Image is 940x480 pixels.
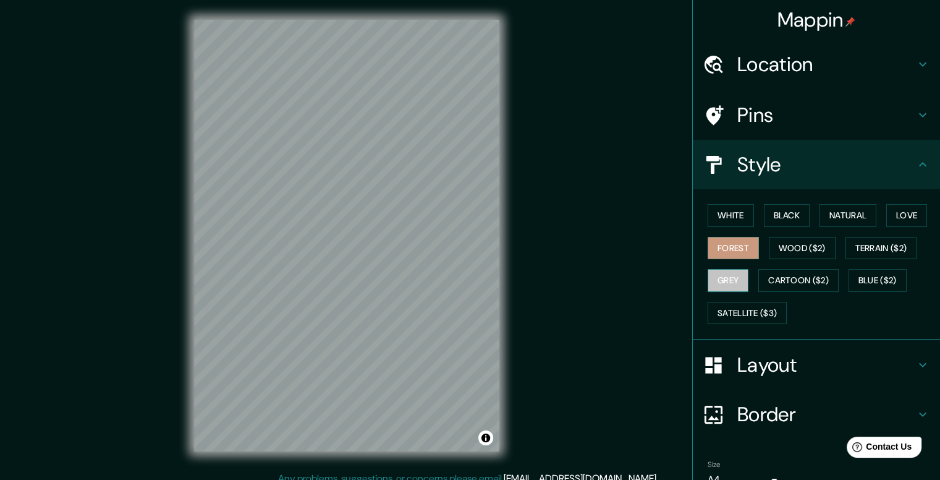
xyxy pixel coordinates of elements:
[194,20,499,452] canvas: Map
[737,152,915,177] h4: Style
[769,237,836,260] button: Wood ($2)
[758,269,839,292] button: Cartoon ($2)
[708,204,754,227] button: White
[693,90,940,140] div: Pins
[708,460,721,470] label: Size
[478,431,493,445] button: Toggle attribution
[737,52,915,77] h4: Location
[819,204,876,227] button: Natural
[693,390,940,439] div: Border
[693,340,940,390] div: Layout
[849,269,907,292] button: Blue ($2)
[830,432,926,466] iframe: Help widget launcher
[777,7,856,32] h4: Mappin
[737,103,915,127] h4: Pins
[737,402,915,427] h4: Border
[737,353,915,377] h4: Layout
[764,204,810,227] button: Black
[708,269,748,292] button: Grey
[886,204,927,227] button: Love
[693,40,940,89] div: Location
[708,237,759,260] button: Forest
[845,17,855,27] img: pin-icon.png
[845,237,917,260] button: Terrain ($2)
[708,302,787,325] button: Satellite ($3)
[693,140,940,189] div: Style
